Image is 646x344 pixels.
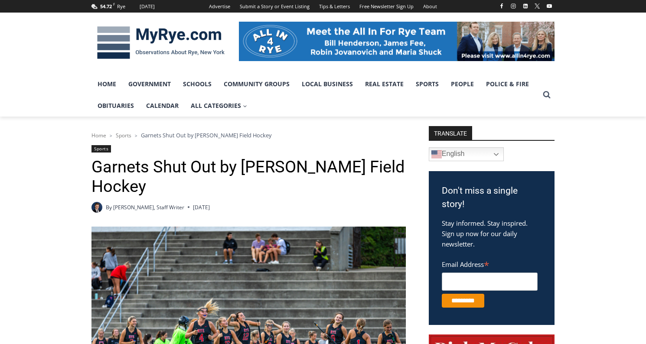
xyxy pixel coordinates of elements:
[532,1,542,11] a: X
[177,73,218,95] a: Schools
[539,87,555,103] button: View Search Form
[91,202,102,213] a: Author image
[116,132,131,139] a: Sports
[185,95,253,117] a: All Categories
[239,22,555,61] img: All in for Rye
[91,73,539,117] nav: Primary Navigation
[117,3,125,10] div: Rye
[91,73,122,95] a: Home
[140,3,155,10] div: [DATE]
[218,73,296,95] a: Community Groups
[429,147,504,161] a: English
[141,131,271,139] span: Garnets Shut Out by [PERSON_NAME] Field Hockey
[91,157,406,197] h1: Garnets Shut Out by [PERSON_NAME] Field Hockey
[442,256,538,271] label: Email Address
[113,2,115,6] span: F
[91,131,406,140] nav: Breadcrumbs
[110,133,112,139] span: >
[410,73,445,95] a: Sports
[106,203,112,211] span: By
[442,218,542,249] p: Stay informed. Stay inspired. Sign up now for our daily newsletter.
[480,73,535,95] a: Police & Fire
[122,73,177,95] a: Government
[445,73,480,95] a: People
[429,126,472,140] strong: TRANSLATE
[91,95,140,117] a: Obituaries
[91,145,111,153] a: Sports
[496,1,507,11] a: Facebook
[135,133,137,139] span: >
[91,20,230,65] img: MyRye.com
[296,73,359,95] a: Local Business
[359,73,410,95] a: Real Estate
[91,202,102,213] img: Charlie Morris headshot PROFESSIONAL HEADSHOT
[100,3,112,10] span: 54.72
[140,95,185,117] a: Calendar
[191,101,247,110] span: All Categories
[113,204,184,211] a: [PERSON_NAME], Staff Writer
[431,149,442,159] img: en
[508,1,519,11] a: Instagram
[520,1,531,11] a: Linkedin
[544,1,555,11] a: YouTube
[442,184,542,211] h3: Don't miss a single story!
[193,203,210,211] time: [DATE]
[91,132,106,139] a: Home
